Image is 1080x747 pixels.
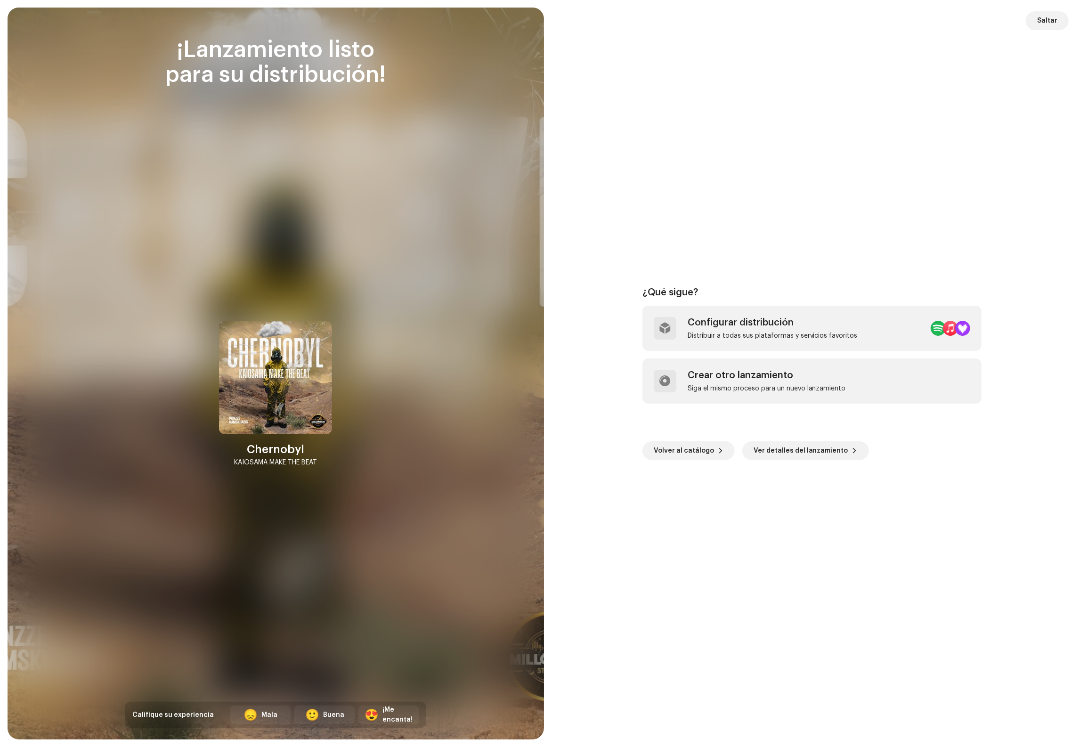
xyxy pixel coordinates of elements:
button: Volver al catálogo [642,441,735,460]
div: Buena [323,710,344,720]
div: Chernobyl [247,442,304,457]
button: Saltar [1026,11,1069,30]
re-a-post-create-item: Crear otro lanzamiento [642,358,982,404]
span: Volver al catálogo [654,441,714,460]
img: f54eec21-3e5a-4d5a-b88e-70483aedc27f [219,321,332,434]
div: ¡Me encanta! [382,705,413,725]
span: Ver detalles del lanzamiento [754,441,848,460]
button: Ver detalles del lanzamiento [742,441,869,460]
div: ¿Qué sigue? [642,287,982,298]
span: Saltar [1037,11,1057,30]
div: ¡Lanzamiento listo para su distribución! [125,38,426,88]
div: 😍 [365,709,379,721]
div: Configurar distribución [688,317,858,328]
div: 🙂 [305,709,319,721]
div: Distribuir a todas sus plataformas y servicios favoritos [688,332,858,340]
div: 😞 [244,709,258,721]
div: Siga el mismo proceso para un nuevo lanzamiento [688,385,846,392]
span: Califique su experiencia [132,712,214,718]
div: Mala [261,710,277,720]
div: Crear otro lanzamiento [688,370,846,381]
re-a-post-create-item: Configurar distribución [642,306,982,351]
div: KAIOSAMA MAKE THE BEAT [234,457,317,468]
